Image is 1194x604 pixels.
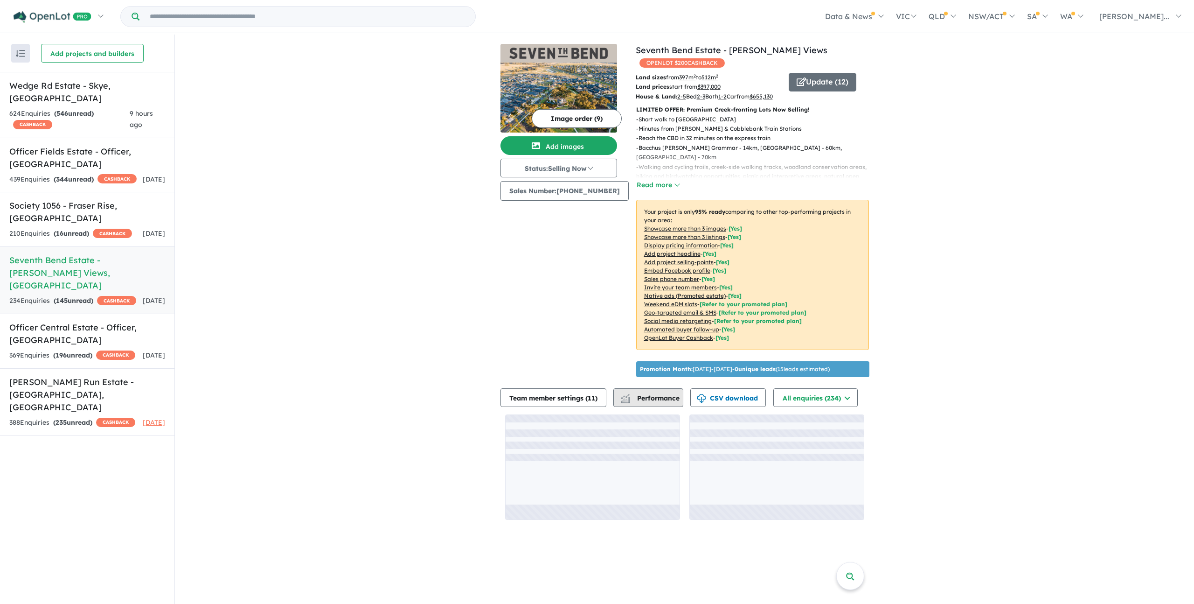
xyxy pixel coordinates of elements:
u: Add project headline [644,250,701,257]
p: - Short walk to [GEOGRAPHIC_DATA] [636,115,876,124]
u: Social media retargeting [644,317,712,324]
button: Update (12) [789,73,856,91]
b: 0 unique leads [735,365,776,372]
span: [DATE] [143,229,165,238]
span: [Refer to your promoted plan] [719,309,806,316]
u: Native ads (Promoted estate) [644,292,726,299]
b: Land sizes [636,74,666,81]
a: Seventh Bend Estate - [PERSON_NAME] Views [636,45,827,56]
span: [Refer to your promoted plan] [700,301,787,308]
span: Performance [622,394,680,402]
div: 388 Enquir ies [9,417,135,428]
span: [ Yes ] [701,275,715,282]
h5: Officer Central Estate - Officer , [GEOGRAPHIC_DATA] [9,321,165,346]
u: Showcase more than 3 images [644,225,726,232]
strong: ( unread) [53,418,92,427]
span: 546 [56,109,68,118]
span: OPENLOT $ 200 CASHBACK [639,58,725,68]
span: [ Yes ] [719,284,733,291]
span: CASHBACK [13,120,52,129]
strong: ( unread) [54,175,94,183]
span: [ Yes ] [716,259,729,266]
u: Sales phone number [644,275,699,282]
span: [ Yes ] [728,233,741,240]
h5: [PERSON_NAME] Run Estate - [GEOGRAPHIC_DATA] , [GEOGRAPHIC_DATA] [9,376,165,414]
div: 439 Enquir ies [9,174,137,185]
span: [Refer to your promoted plan] [714,317,802,324]
h5: Seventh Bend Estate - [PERSON_NAME] Views , [GEOGRAPHIC_DATA] [9,254,165,292]
strong: ( unread) [54,296,93,305]
img: line-chart.svg [621,394,629,399]
u: $ 397,000 [697,83,721,90]
span: [ Yes ] [720,242,734,249]
span: 16 [56,229,63,238]
sup: 2 [694,73,696,78]
span: [Yes] [728,292,742,299]
span: 145 [56,296,68,305]
span: CASHBACK [97,296,136,305]
u: Add project selling-points [644,259,714,266]
h5: Society 1056 - Fraser Rise , [GEOGRAPHIC_DATA] [9,199,165,225]
u: Invite your team members [644,284,717,291]
b: House & Land: [636,93,677,100]
span: [ Yes ] [729,225,742,232]
div: 369 Enquir ies [9,350,135,361]
span: to [696,74,718,81]
input: Try estate name, suburb, builder or developer [141,7,473,27]
b: 95 % ready [695,208,725,215]
h5: Officer Fields Estate - Officer , [GEOGRAPHIC_DATA] [9,145,165,170]
button: Performance [613,388,683,407]
u: 2-3 [697,93,705,100]
span: [DATE] [143,418,165,427]
sup: 2 [716,73,718,78]
strong: ( unread) [54,109,94,118]
span: [DATE] [143,175,165,183]
img: Seventh Bend Estate - Weir Views Logo [504,48,613,59]
img: sort.svg [16,50,25,57]
span: [PERSON_NAME]... [1099,12,1169,21]
div: 210 Enquir ies [9,228,132,239]
button: Add projects and builders [41,44,144,63]
span: [DATE] [143,351,165,359]
button: Team member settings (11) [500,388,606,407]
p: start from [636,82,782,91]
u: OpenLot Buyer Cashback [644,334,713,341]
p: [DATE] - [DATE] - ( 15 leads estimated) [640,365,830,373]
u: 2-5 [677,93,686,100]
span: 9 hours ago [130,109,153,129]
u: Display pricing information [644,242,718,249]
strong: ( unread) [54,229,89,238]
p: - Reach the CBD in 32 minutes on the express train [636,133,876,143]
div: 234 Enquir ies [9,295,136,307]
span: [Yes] [715,334,729,341]
p: - Walking and cycling trails, creek-side walking tracks, woodland conservation areas, hiking and ... [636,162,876,191]
button: CSV download [690,388,766,407]
button: Image order (9) [532,109,622,128]
strong: ( unread) [53,351,92,359]
u: Weekend eDM slots [644,301,697,308]
u: 397 m [679,74,696,81]
a: Seventh Bend Estate - Weir Views LogoSeventh Bend Estate - Weir Views [500,44,617,133]
span: CASHBACK [96,351,135,360]
div: 624 Enquir ies [9,108,130,131]
b: Promotion Month: [640,365,693,372]
button: All enquiries (234) [773,388,858,407]
span: 196 [56,351,67,359]
u: 512 m [701,74,718,81]
button: Add images [500,136,617,155]
p: Your project is only comparing to other top-performing projects in your area: - - - - - - - - - -... [636,200,869,350]
span: [DATE] [143,296,165,305]
h5: Wedge Rd Estate - Skye , [GEOGRAPHIC_DATA] [9,79,165,105]
u: Showcase more than 3 listings [644,233,725,240]
u: Embed Facebook profile [644,267,710,274]
u: Automated buyer follow-up [644,326,719,333]
p: from [636,73,782,82]
img: Openlot PRO Logo White [14,11,91,23]
img: bar-chart.svg [621,397,630,403]
span: [ Yes ] [713,267,726,274]
p: - Bacchus [PERSON_NAME] Grammar - 14km, [GEOGRAPHIC_DATA] - 60km, [GEOGRAPHIC_DATA] - 70km [636,143,876,162]
img: Seventh Bend Estate - Weir Views [500,63,617,133]
u: $ 655,130 [750,93,773,100]
button: Status:Selling Now [500,159,617,177]
u: 1-2 [718,93,727,100]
